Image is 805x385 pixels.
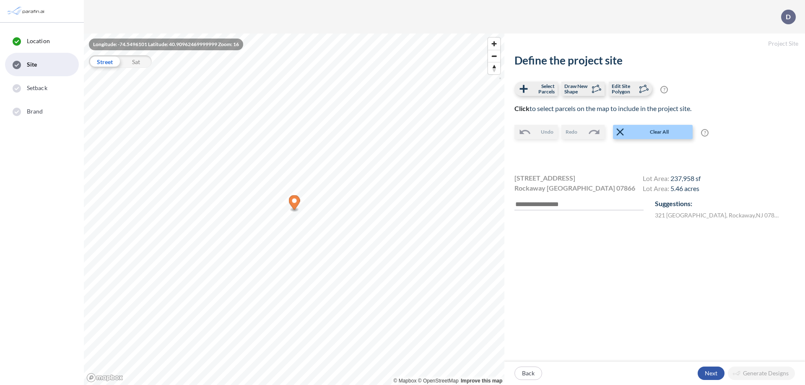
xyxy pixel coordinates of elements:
[89,55,120,68] div: Street
[418,378,459,384] a: OpenStreetMap
[698,367,724,380] button: Next
[514,125,558,139] button: Undo
[27,84,47,92] span: Setback
[701,129,709,137] span: ?
[89,39,243,50] div: Longitude: -74.5496101 Latitude: 40.90962469999999 Zoom: 16
[660,86,668,93] span: ?
[670,174,701,182] span: 237,958 sf
[27,107,43,116] span: Brand
[626,128,692,136] span: Clear All
[655,211,781,220] label: 321 [GEOGRAPHIC_DATA] , Rockaway , NJ 07866 , US
[504,34,805,54] h5: Project Site
[86,373,123,382] a: Mapbox homepage
[514,104,691,112] span: to select parcels on the map to include in the project site.
[564,83,589,94] span: Draw New Shape
[514,173,575,183] span: [STREET_ADDRESS]
[530,83,555,94] span: Select Parcels
[566,128,577,136] span: Redo
[643,174,701,184] h4: Lot Area:
[488,38,500,50] button: Zoom in
[120,55,152,68] div: Sat
[27,37,50,45] span: Location
[488,50,500,62] button: Zoom out
[612,83,636,94] span: Edit Site Polygon
[786,13,791,21] p: D
[522,369,535,377] p: Back
[670,184,699,192] span: 5.46 acres
[514,183,635,193] span: Rockaway [GEOGRAPHIC_DATA] 07866
[514,367,542,380] button: Back
[488,62,500,74] button: Reset bearing to north
[6,3,47,19] img: Parafin
[561,125,605,139] button: Redo
[514,104,530,112] b: Click
[394,378,417,384] a: Mapbox
[613,125,693,139] button: Clear All
[289,195,300,212] div: Map marker
[643,184,701,194] h4: Lot Area:
[541,128,553,136] span: Undo
[84,34,504,385] canvas: Map
[461,378,502,384] a: Improve this map
[27,60,37,69] span: Site
[655,199,795,209] p: Suggestions:
[514,54,795,67] h2: Define the project site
